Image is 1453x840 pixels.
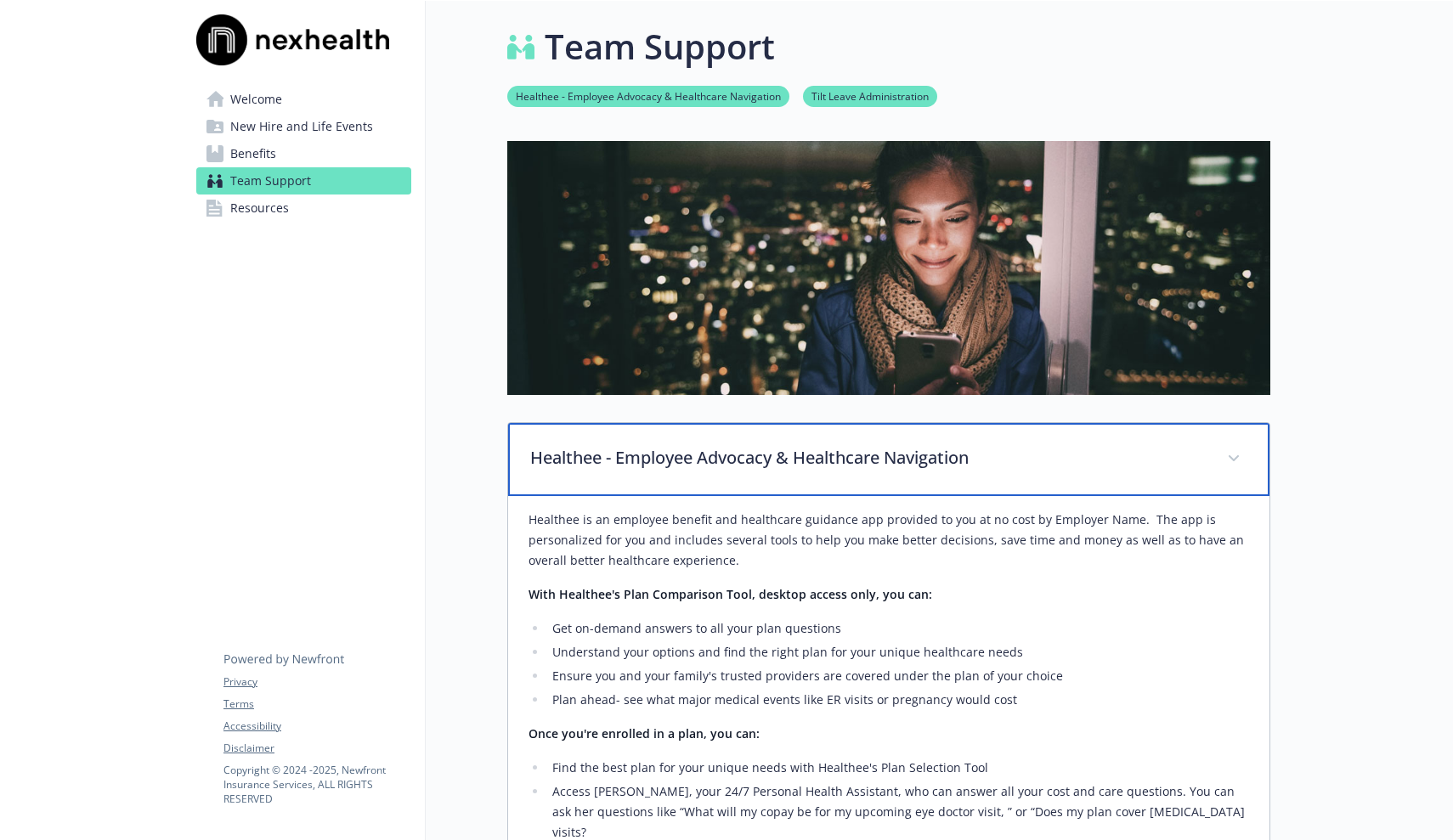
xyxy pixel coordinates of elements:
a: Privacy [223,674,410,690]
a: Disclaimer [223,741,410,756]
a: Team Support [196,167,411,194]
h1: Team Support [545,21,775,72]
span: Welcome [230,86,282,113]
p: Healthee - Employee Advocacy & Healthcare Navigation [530,445,1207,471]
li: Find the best plan for your unique needs with Healthee's Plan Selection Tool [547,758,1249,778]
span: Team Support [230,167,311,194]
div: Healthee - Employee Advocacy & Healthcare Navigation [508,423,1269,496]
p: Copyright © 2024 - 2025 , Newfront Insurance Services, ALL RIGHTS RESERVED [223,763,410,806]
a: Terms [223,696,410,712]
span: New Hire and Life Events [230,113,373,140]
span: Benefits [230,140,276,167]
a: Resources [196,194,411,222]
strong: Once you're enrolled in a plan, you can: [529,725,760,741]
span: Resources [230,194,289,222]
a: Accessibility [223,719,410,734]
a: Healthee - Employee Advocacy & Healthcare Navigation [507,87,789,104]
li: Plan ahead- see what major medical events like ER visits or pregnancy would cost [547,690,1249,710]
strong: With Healthee's Plan Comparison Tool, desktop access only, you can: [529,586,932,602]
a: Benefits [196,140,411,167]
a: New Hire and Life Events [196,113,411,140]
li: Understand your options and find the right plan for your unique healthcare needs [547,642,1249,662]
a: Tilt Leave Administration [803,87,937,104]
img: team support page banner [507,141,1270,395]
p: Healthee is an employee benefit and healthcare guidance app provided to you at no cost by Employe... [529,510,1249,571]
a: Welcome [196,86,411,113]
li: Ensure you and your family's trusted providers are covered under the plan of your choice [547,666,1249,686]
li: Get on-demand answers to all your plan questions [547,618,1249,639]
